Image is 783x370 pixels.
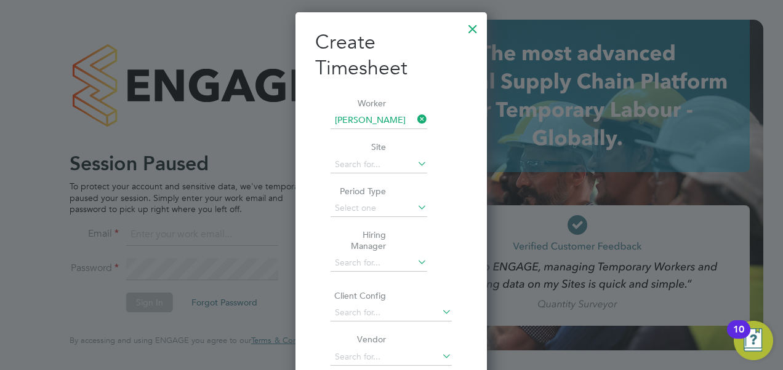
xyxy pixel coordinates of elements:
input: Search for... [331,112,427,129]
h2: Create Timesheet [315,30,467,81]
label: Period Type [331,186,386,197]
button: Open Resource Center, 10 new notifications [734,321,773,360]
input: Select one [331,200,427,217]
label: Vendor [331,334,386,345]
label: Hiring Manager [331,229,386,251]
input: Search for... [331,254,427,272]
label: Client Config [331,290,386,301]
label: Worker [331,98,386,109]
div: 10 [733,329,744,345]
input: Search for... [331,304,452,321]
label: Site [331,141,386,152]
input: Search for... [331,156,427,173]
input: Search for... [331,348,452,366]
